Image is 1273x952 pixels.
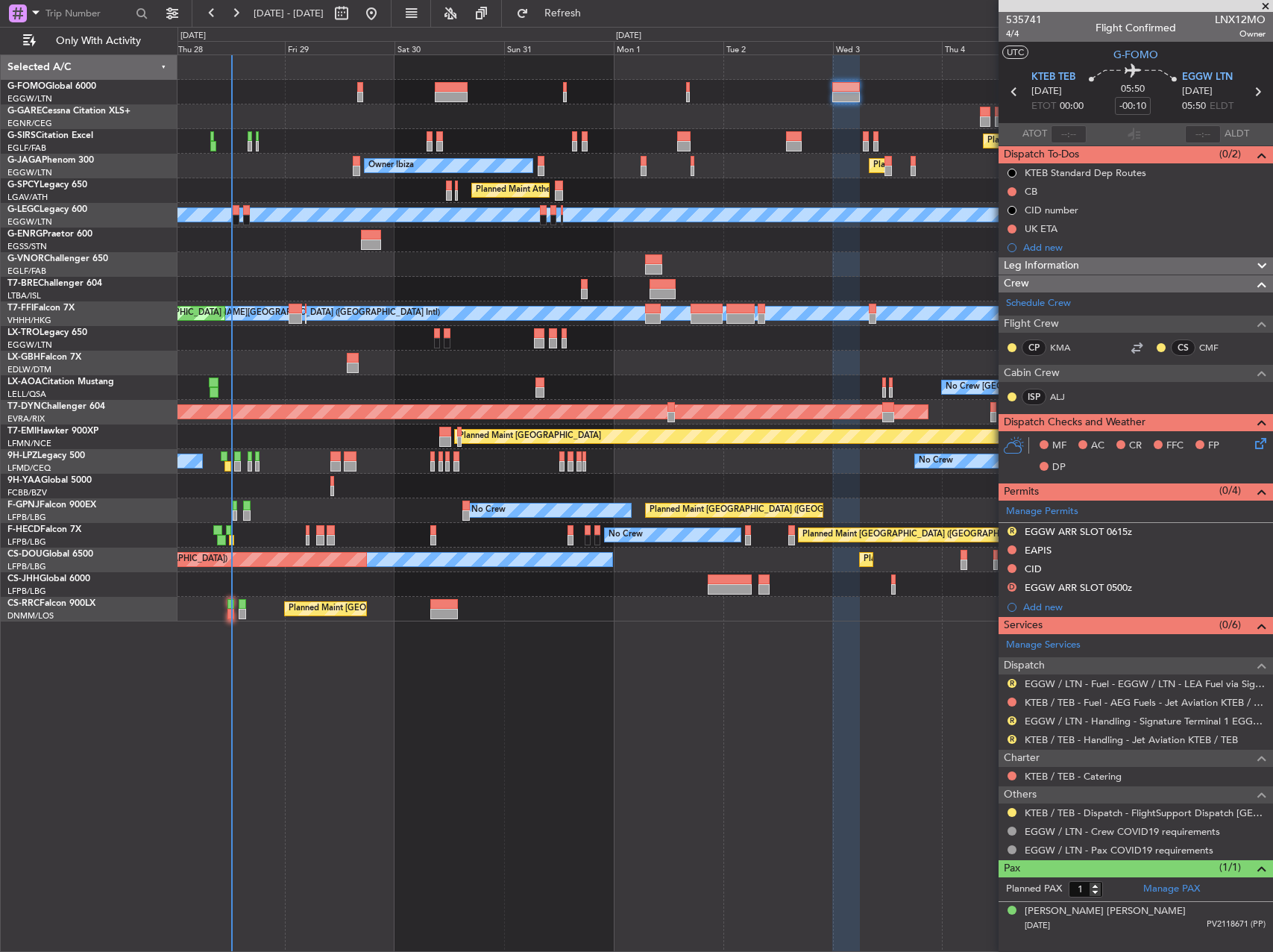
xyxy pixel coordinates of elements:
a: KTEB / TEB - Fuel - AEG Fuels - Jet Aviation KTEB / TEB [1025,696,1266,709]
span: CS-DOU [7,550,43,559]
div: No Crew [609,524,643,546]
div: Planned Maint [GEOGRAPHIC_DATA] ([GEOGRAPHIC_DATA]) [802,524,1037,546]
a: LELL/QSA [7,389,46,400]
a: CS-DOUGlobal 6500 [7,550,93,559]
span: Services [1004,617,1043,634]
span: [DATE] - [DATE] [254,7,324,20]
a: EGGW/LTN [7,216,52,228]
a: LFMN/NCE [7,438,51,449]
div: UK ETA [1025,222,1057,235]
a: ALJ [1050,390,1084,404]
a: FCBB/BZV [7,487,47,498]
span: [DATE] [1025,920,1050,931]
button: Only With Activity [16,29,162,53]
input: Trip Number [45,2,131,25]
span: ATOT [1022,127,1047,142]
span: 4/4 [1006,28,1042,40]
span: Flight Crew [1004,316,1059,333]
a: G-VNORChallenger 650 [7,254,108,263]
a: Schedule Crew [1006,296,1071,311]
span: EGGW LTN [1182,70,1233,85]
span: 05:50 [1121,82,1145,97]
span: T7-FFI [7,304,34,313]
div: Add new [1023,241,1266,254]
button: D [1008,583,1016,592]
div: CP [1022,339,1046,356]
button: Refresh [509,1,599,25]
div: Mon 1 [614,41,723,54]
a: EDLW/DTM [7,364,51,375]
div: [DATE] [616,30,641,43]
span: G-LEGC [7,205,40,214]
button: R [1008,679,1016,688]
span: F-HECD [7,525,40,534]
div: [PERSON_NAME][GEOGRAPHIC_DATA] ([GEOGRAPHIC_DATA] Intl) [180,302,440,325]
span: ALDT [1225,127,1249,142]
label: Planned PAX [1006,882,1062,897]
a: 9H-LPZLegacy 500 [7,451,85,460]
span: 00:00 [1060,99,1084,114]
a: VHHH/HKG [7,315,51,326]
a: T7-BREChallenger 604 [7,279,102,288]
div: Planned Maint Athens ([PERSON_NAME] Intl) [476,179,647,201]
a: DNMM/LOS [7,610,54,621]
span: G-ENRG [7,230,43,239]
a: LFPB/LBG [7,512,46,523]
a: EGGW / LTN - Handling - Signature Terminal 1 EGGW / LTN [1025,715,1266,727]
span: LX-AOA [7,378,42,386]
a: LX-TROLegacy 650 [7,328,87,337]
span: Permits [1004,483,1039,501]
a: LGAV/ATH [7,192,48,203]
span: KTEB TEB [1031,70,1075,85]
div: Thu 4 [942,41,1052,54]
div: Planned Maint [GEOGRAPHIC_DATA] ([GEOGRAPHIC_DATA]) [864,548,1098,571]
span: (0/2) [1219,146,1241,162]
span: DP [1052,460,1066,475]
div: CID number [1025,204,1078,216]
span: G-FOMO [7,82,45,91]
a: Manage Services [1006,638,1081,653]
a: T7-EMIHawker 900XP [7,427,98,436]
a: LX-GBHFalcon 7X [7,353,81,362]
div: Planned Maint [GEOGRAPHIC_DATA] ([GEOGRAPHIC_DATA]) [650,499,884,522]
span: ELDT [1210,99,1233,114]
div: Tue 2 [723,41,833,54]
a: G-JAGAPhenom 300 [7,156,94,165]
div: Sat 30 [395,41,504,54]
span: FP [1208,439,1219,454]
a: KTEB / TEB - Catering [1025,770,1122,783]
a: G-LEGCLegacy 600 [7,205,87,214]
span: T7-BRE [7,279,38,288]
a: EGNR/CEG [7,118,52,129]
span: LX-GBH [7,353,40,362]
a: LFPB/LBG [7,561,46,572]
a: 9H-YAAGlobal 5000 [7,476,92,485]
span: CS-RRC [7,599,40,608]
a: EGGW/LTN [7,93,52,104]
a: LX-AOACitation Mustang [7,378,114,386]
a: LFPB/LBG [7,586,46,597]
a: CS-JHHGlobal 6000 [7,574,90,583]
div: CID [1025,563,1042,575]
div: [DATE] [180,30,206,43]
span: Only With Activity [39,36,157,46]
a: G-SPCYLegacy 650 [7,181,87,190]
a: EGLF/FAB [7,266,46,277]
a: G-FOMOGlobal 6000 [7,82,96,91]
span: Dispatch To-Dos [1004,146,1079,163]
span: CS-JHH [7,574,40,583]
span: Charter [1004,750,1040,767]
a: Manage PAX [1143,882,1200,897]
a: KTEB / TEB - Dispatch - FlightSupport Dispatch [GEOGRAPHIC_DATA] [1025,807,1266,819]
span: T7-EMI [7,427,37,436]
div: Thu 28 [175,41,285,54]
div: [PERSON_NAME] [PERSON_NAME] [1025,904,1186,919]
a: EVRA/RIX [7,413,45,425]
span: PV2118671 (PP) [1207,918,1266,931]
div: Planned Maint [GEOGRAPHIC_DATA] ([GEOGRAPHIC_DATA] Intl) [79,302,328,325]
span: G-VNOR [7,254,44,263]
span: G-SIRS [7,131,36,140]
a: EGGW/LTN [7,167,52,178]
div: Wed 3 [833,41,943,54]
span: ETOT [1031,99,1056,114]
